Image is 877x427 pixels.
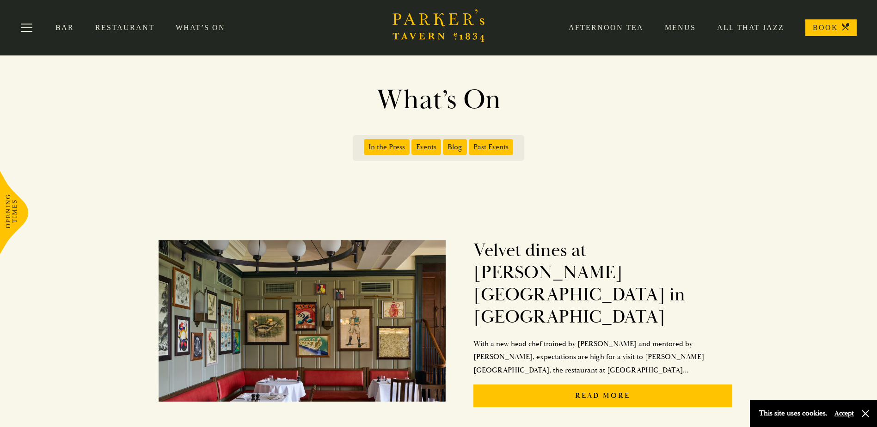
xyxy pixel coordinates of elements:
[175,83,702,116] h1: What’s On
[473,384,732,407] p: Read More
[473,337,732,377] p: With a new head chef trained by [PERSON_NAME] and mentored by [PERSON_NAME], expectations are hig...
[834,409,854,418] button: Accept
[469,139,513,155] span: Past Events
[759,407,828,420] p: This site uses cookies.
[159,230,732,415] a: Velvet dines at [PERSON_NAME][GEOGRAPHIC_DATA] in [GEOGRAPHIC_DATA]With a new head chef trained b...
[861,409,870,418] button: Close and accept
[443,139,467,155] span: Blog
[473,239,732,328] h2: Velvet dines at [PERSON_NAME][GEOGRAPHIC_DATA] in [GEOGRAPHIC_DATA]
[364,139,410,155] span: In the Press
[411,139,441,155] span: Events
